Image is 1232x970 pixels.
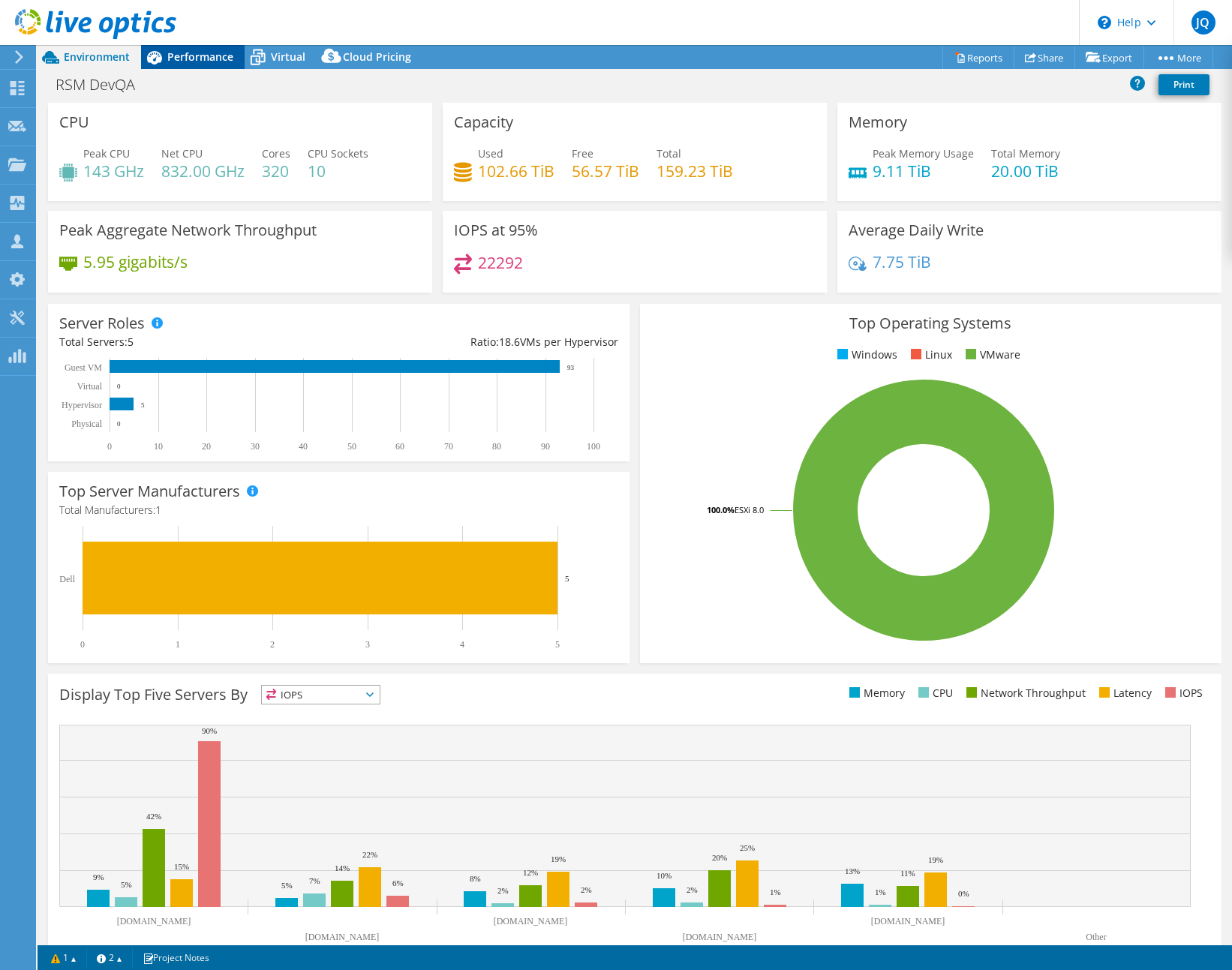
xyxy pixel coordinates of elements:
[444,441,453,452] text: 70
[871,916,945,926] text: [DOMAIN_NAME]
[299,441,308,452] text: 40
[270,639,275,650] text: 2
[59,334,338,350] div: Total Servers:
[915,685,953,701] li: CPU
[657,146,681,161] span: Total
[83,163,144,179] h4: 143 GHz
[834,347,897,363] li: Windows
[845,866,860,875] text: 13%
[470,874,481,883] text: 8%
[59,574,75,584] text: Dell
[262,146,290,161] span: Cores
[59,222,317,239] h3: Peak Aggregate Network Throughput
[362,850,377,859] text: 22%
[59,483,240,500] h3: Top Server Manufacturers
[176,639,180,650] text: 1
[343,50,411,64] span: Cloud Pricing
[454,222,538,239] h3: IOPS at 95%
[651,315,1210,332] h3: Top Operating Systems
[497,886,509,895] text: 2%
[963,685,1086,701] li: Network Throughput
[107,441,112,452] text: 0
[572,146,593,161] span: Free
[494,916,568,926] text: [DOMAIN_NAME]
[161,146,203,161] span: Net CPU
[740,843,755,852] text: 25%
[1014,46,1075,69] a: Share
[478,254,523,271] h4: 22292
[523,868,538,877] text: 12%
[900,869,915,878] text: 11%
[587,441,600,452] text: 100
[392,878,404,887] text: 6%
[62,400,102,410] text: Hypervisor
[657,163,733,179] h4: 159.23 TiB
[1161,685,1203,701] li: IOPS
[1074,46,1144,69] a: Export
[155,503,161,517] span: 1
[305,932,380,942] text: [DOMAIN_NAME]
[849,114,907,131] h3: Memory
[875,887,886,896] text: 1%
[117,420,121,428] text: 0
[59,315,145,332] h3: Server Roles
[174,862,189,871] text: 15%
[454,114,513,131] h3: Capacity
[567,364,575,371] text: 93
[128,335,134,349] span: 5
[1143,46,1213,69] a: More
[942,46,1014,69] a: Reports
[707,504,735,515] tspan: 100.0%
[271,50,305,64] span: Virtual
[1158,74,1209,95] a: Print
[83,146,130,161] span: Peak CPU
[121,880,132,889] text: 5%
[1098,16,1111,29] svg: \n
[581,885,592,894] text: 2%
[132,948,220,967] a: Project Notes
[262,686,380,704] span: IOPS
[308,146,368,161] span: CPU Sockets
[565,574,569,583] text: 5
[551,854,566,863] text: 19%
[202,441,211,452] text: 20
[991,163,1060,179] h4: 20.00 TiB
[117,383,121,390] text: 0
[49,77,158,93] h1: RSM DevQA
[141,401,145,409] text: 5
[161,163,245,179] h4: 832.00 GHz
[735,504,764,515] tspan: ESXi 8.0
[958,889,969,898] text: 0%
[71,419,102,429] text: Physical
[347,441,356,452] text: 50
[338,334,618,350] div: Ratio: VMs per Hypervisor
[770,887,781,896] text: 1%
[117,916,191,926] text: [DOMAIN_NAME]
[167,50,233,64] span: Performance
[80,639,85,650] text: 0
[41,948,87,967] a: 1
[262,163,290,179] h4: 320
[365,639,370,650] text: 3
[572,163,639,179] h4: 56.57 TiB
[154,441,163,452] text: 10
[93,872,104,881] text: 9%
[65,362,102,373] text: Guest VM
[1191,11,1215,35] span: JQ
[907,347,952,363] li: Linux
[849,222,984,239] h3: Average Daily Write
[308,163,368,179] h4: 10
[478,163,554,179] h4: 102.66 TiB
[1086,932,1106,942] text: Other
[460,639,464,650] text: 4
[499,335,520,349] span: 18.6
[77,381,103,392] text: Virtual
[873,146,974,161] span: Peak Memory Usage
[335,863,350,872] text: 14%
[873,254,931,270] h4: 7.75 TiB
[59,502,618,518] h4: Total Manufacturers:
[683,932,757,942] text: [DOMAIN_NAME]
[991,146,1060,161] span: Total Memory
[873,163,974,179] h4: 9.11 TiB
[928,855,943,864] text: 19%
